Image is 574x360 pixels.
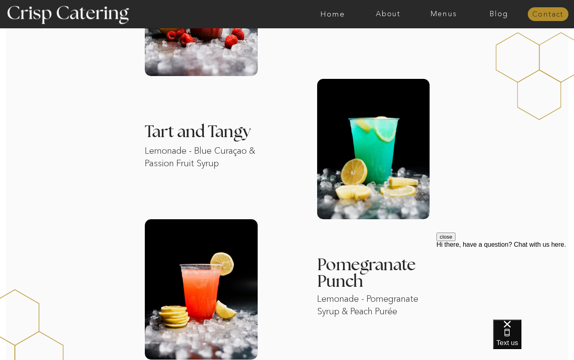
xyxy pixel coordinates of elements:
[527,11,568,19] a: Contact
[436,233,574,330] iframe: podium webchat widget prompt
[145,124,264,160] h3: Tart and Tangy
[317,293,423,329] p: Lemonade - Pomegranate Syrup & Peach Purée
[317,257,430,265] h3: Pomegranate Punch
[471,10,527,18] a: Blog
[145,145,277,201] p: Lemonade - Blue Curaçao & Passion Fruit Syrup
[493,320,574,360] iframe: podium webchat widget bubble
[305,10,360,18] a: Home
[360,10,416,18] a: About
[416,10,471,18] a: Menus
